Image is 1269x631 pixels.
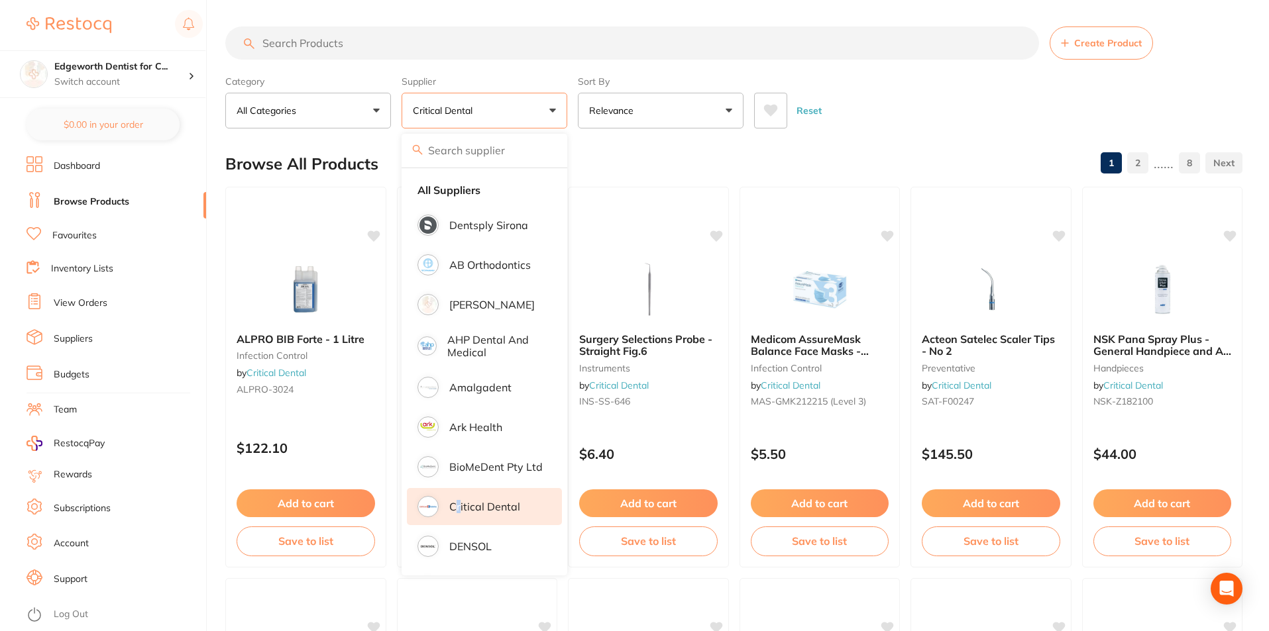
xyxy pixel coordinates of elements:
[1101,150,1122,176] a: 1
[54,437,105,450] span: RestocqPay
[27,10,111,40] a: Restocq Logo
[419,498,437,515] img: Critical Dental
[751,363,889,373] small: infection control
[54,195,129,209] a: Browse Products
[51,262,113,275] a: Inventory Lists
[447,334,543,358] p: AHP Dental and Medical
[579,526,718,556] button: Save to list
[54,60,188,73] h4: Edgeworth Dentist for Chickens
[751,332,869,370] span: Medicom AssureMask Balance Face Masks - Level 3 (50 per box)
[751,395,866,407] span: MAS-GMK212215 (Level 3)
[948,256,1034,322] img: Acteon Satelec Scaler Tips - No 2
[761,379,820,391] a: Critical Dental
[449,540,492,552] p: DENSOL
[1119,256,1205,322] img: NSK Pana Spray Plus - General Handpiece and Air Motor Lubricant (single can)
[54,537,89,550] a: Account
[419,217,437,234] img: Dentsply Sirona
[237,489,375,517] button: Add to cart
[449,421,502,433] p: Ark Health
[27,436,105,451] a: RestocqPay
[1211,573,1242,605] div: Open Intercom Messenger
[407,176,562,204] li: Clear selection
[449,219,528,231] p: Dentsply Sirona
[1074,38,1142,48] span: Create Product
[1154,156,1174,171] p: ......
[751,446,889,461] p: $5.50
[247,367,306,379] a: Critical Dental
[751,379,820,391] span: by
[27,605,202,626] button: Log Out
[402,75,567,87] label: Supplier
[449,259,531,271] p: AB Orthodontics
[27,109,180,140] button: $0.00 in your order
[579,446,718,461] p: $6.40
[1093,333,1232,358] b: NSK Pana Spray Plus - General Handpiece and Air Motor Lubricant (single can)
[589,379,649,391] a: Critical Dental
[419,256,437,273] img: AB Orthodontics
[777,256,863,322] img: Medicom AssureMask Balance Face Masks - Level 3 (50 per box)
[237,104,302,117] p: All Categories
[419,379,437,396] img: Amalgadent
[1050,26,1153,60] button: Create Product
[1179,150,1200,176] a: 8
[237,383,294,395] span: ALPRO-3024
[922,333,1060,358] b: Acteon Satelec Scaler Tips - No 2
[237,367,306,379] span: by
[579,395,630,407] span: INS-SS-646
[922,489,1060,517] button: Add to cart
[449,501,520,512] p: Critical Dental
[579,489,718,517] button: Add to cart
[578,75,744,87] label: Sort By
[922,395,974,407] span: SAT-F00247
[1093,332,1231,382] span: NSK Pana Spray Plus - General Handpiece and Air Motor Lubricant (single can)
[605,256,691,322] img: Surgery Selections Probe - Straight Fig.6
[413,104,478,117] p: Critical Dental
[1093,489,1232,517] button: Add to cart
[579,379,649,391] span: by
[922,526,1060,556] button: Save to list
[402,134,567,167] input: Search supplier
[449,461,543,473] p: BioMeDent Pty Ltd
[419,418,437,436] img: Ark Health
[589,104,639,117] p: Relevance
[793,93,826,128] button: Reset
[922,332,1055,358] span: Acteon Satelec Scaler Tips - No 2
[419,458,437,475] img: BioMeDent Pty Ltd
[419,538,437,555] img: DENSOL
[54,468,92,481] a: Rewards
[922,379,991,391] span: by
[237,526,375,556] button: Save to list
[1093,446,1232,461] p: $44.00
[54,332,93,346] a: Suppliers
[932,379,991,391] a: Critical Dental
[54,368,89,381] a: Budgets
[237,332,364,346] span: ALPRO BIB Forte - 1 Litre
[751,489,889,517] button: Add to cart
[52,229,97,242] a: Favourites
[237,350,375,361] small: infection control
[237,440,375,456] p: $122.10
[54,160,100,173] a: Dashboard
[579,333,718,358] b: Surgery Selections Probe - Straight Fig.6
[579,332,712,358] span: Surgery Selections Probe - Straight Fig.6
[54,502,111,515] a: Subscriptions
[579,363,718,373] small: instruments
[1103,379,1163,391] a: Critical Dental
[1093,379,1163,391] span: by
[751,333,889,358] b: Medicom AssureMask Balance Face Masks - Level 3 (50 per box)
[27,436,42,451] img: RestocqPay
[237,333,375,345] b: ALPRO BIB Forte - 1 Litre
[27,17,111,33] img: Restocq Logo
[1093,526,1232,556] button: Save to list
[419,338,435,354] img: AHP Dental and Medical
[225,93,391,128] button: All Categories
[402,93,567,128] button: Critical Dental
[54,608,88,621] a: Log Out
[448,575,543,600] p: Dental Practice Supplies
[21,61,47,87] img: Edgeworth Dentist for Chickens
[922,446,1060,461] p: $145.50
[449,381,512,393] p: Amalgadent
[751,526,889,556] button: Save to list
[54,75,188,89] p: Switch account
[578,93,744,128] button: Relevance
